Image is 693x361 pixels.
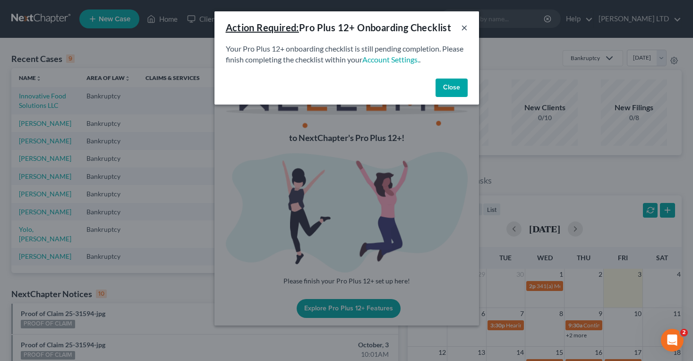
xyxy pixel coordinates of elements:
span: 2 [680,329,688,336]
div: Pro Plus 12+ Onboarding Checklist [226,21,452,34]
button: × [461,22,468,33]
p: Your Pro Plus 12+ onboarding checklist is still pending completion. Please finish completing the ... [226,44,468,65]
u: Action Required: [226,22,299,33]
a: Account Settings. [362,55,419,64]
button: Close [436,79,468,97]
iframe: Intercom live chat [661,329,684,352]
